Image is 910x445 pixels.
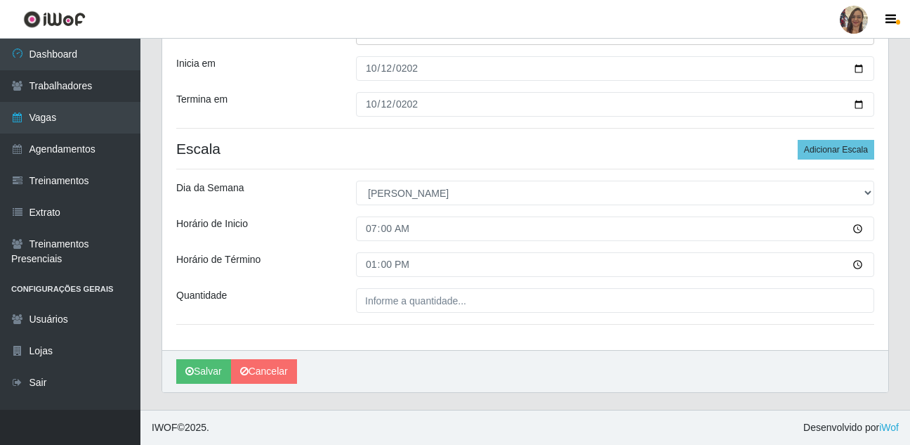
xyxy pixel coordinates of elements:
[176,217,248,231] label: Horário de Inicio
[356,252,874,277] input: 00:00
[176,252,261,267] label: Horário de Término
[879,422,899,433] a: iWof
[356,217,874,241] input: 00:00
[356,92,874,117] input: 00/00/0000
[176,92,227,107] label: Termina em
[152,422,178,433] span: IWOF
[176,359,231,384] button: Salvar
[176,56,216,71] label: Inicia em
[176,181,244,195] label: Dia da Semana
[803,420,899,435] span: Desenvolvido por
[176,140,874,157] h4: Escala
[356,288,874,313] input: Informe a quantidade...
[176,288,227,303] label: Quantidade
[152,420,209,435] span: © 2025 .
[798,140,874,160] button: Adicionar Escala
[356,56,874,81] input: 00/00/0000
[231,359,297,384] a: Cancelar
[23,11,86,28] img: CoreUI Logo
